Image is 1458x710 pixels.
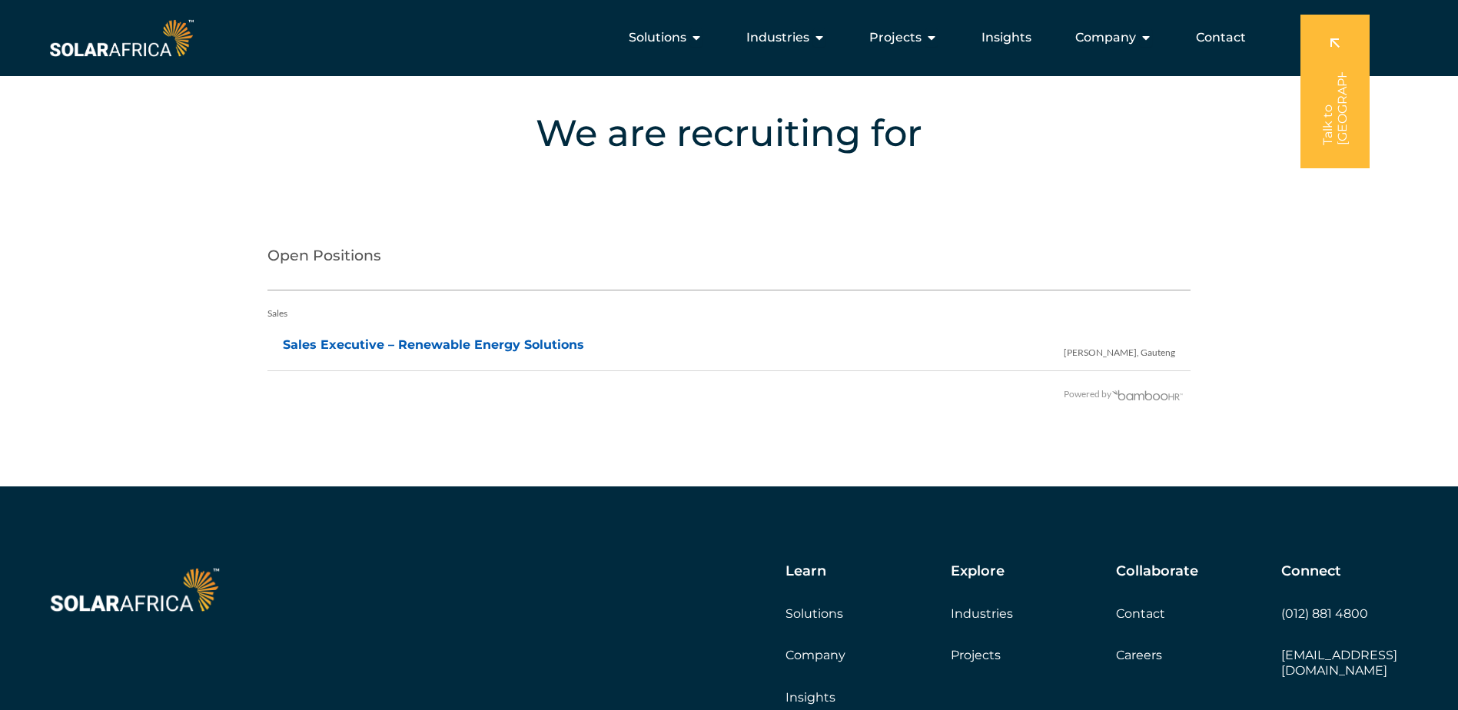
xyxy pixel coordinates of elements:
a: Insights [981,28,1031,47]
a: Insights [785,690,835,705]
nav: Menu [197,22,1258,53]
h5: Collaborate [1116,563,1198,580]
h5: Learn [785,563,826,580]
span: Solutions [629,28,686,47]
span: Industries [746,28,809,47]
a: Projects [951,648,1001,662]
span: [PERSON_NAME], Gauteng [1064,330,1175,368]
a: Sales Executive – Renewable Energy Solutions [283,337,584,352]
a: Industries [951,606,1013,621]
a: Solutions [785,606,843,621]
h5: Connect [1281,563,1341,580]
a: Company [785,648,845,662]
h2: Open Positions [267,229,1191,290]
a: (012) 881 4800 [1281,606,1368,621]
a: [EMAIL_ADDRESS][DOMAIN_NAME] [1281,648,1397,677]
div: Sales [267,298,1191,329]
h5: Explore [951,563,1005,580]
h4: We are recruiting for [69,106,1389,160]
a: Careers [1116,648,1162,662]
img: BambooHR - HR software [1111,388,1184,400]
div: Powered by [267,379,1184,410]
span: Projects [869,28,922,47]
a: Contact [1116,606,1165,621]
span: Company [1075,28,1136,47]
div: Menu Toggle [197,22,1258,53]
a: Contact [1196,28,1246,47]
